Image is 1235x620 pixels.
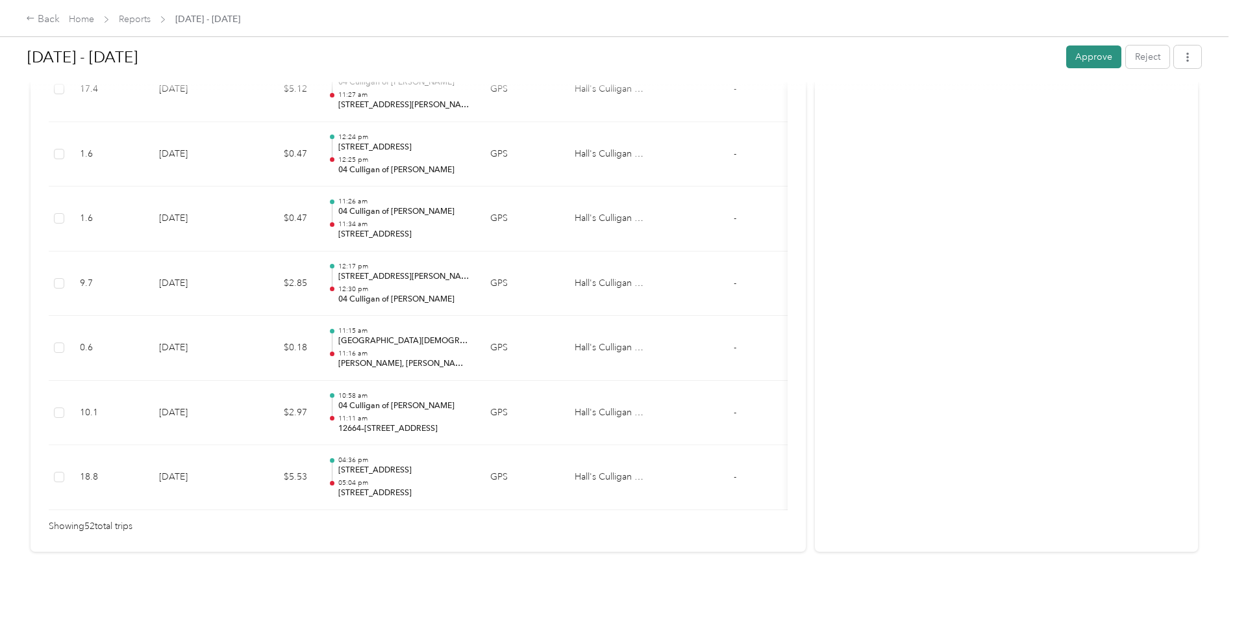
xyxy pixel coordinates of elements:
td: 1.6 [69,122,149,187]
p: 04 Culligan of [PERSON_NAME] [338,164,469,176]
p: 05:04 pm [338,478,469,487]
p: 04 Culligan of [PERSON_NAME] [338,400,469,412]
td: $0.47 [240,187,318,252]
td: GPS [480,445,564,510]
div: Back [26,12,60,27]
td: Hall's Culligan Water [564,381,662,446]
p: 11:16 am [338,349,469,358]
p: [STREET_ADDRESS] [338,142,469,153]
p: 12:17 pm [338,262,469,271]
td: [DATE] [149,316,240,381]
p: 11:11 am [338,414,469,423]
td: GPS [480,187,564,252]
span: - [734,471,736,482]
td: [DATE] [149,187,240,252]
h1: Aug 1 - 31, 2025 [27,42,1057,73]
span: - [734,342,736,353]
p: 12664–[STREET_ADDRESS] [338,423,469,435]
p: [STREET_ADDRESS] [338,487,469,499]
p: 04:36 pm [338,456,469,465]
td: Hall's Culligan Water [564,445,662,510]
td: $5.53 [240,445,318,510]
p: 12:24 pm [338,133,469,142]
td: GPS [480,381,564,446]
td: 9.7 [69,252,149,316]
td: GPS [480,122,564,187]
a: Home [69,14,94,25]
td: $2.97 [240,381,318,446]
span: - [734,148,736,159]
td: $0.47 [240,122,318,187]
td: [DATE] [149,381,240,446]
span: - [734,213,736,224]
p: 11:27 am [338,90,469,99]
p: [GEOGRAPHIC_DATA][DEMOGRAPHIC_DATA], [GEOGRAPHIC_DATA][US_STATE], [GEOGRAPHIC_DATA] [338,335,469,347]
p: [STREET_ADDRESS] [338,229,469,240]
span: - [734,407,736,418]
p: 04 Culligan of [PERSON_NAME] [338,206,469,218]
td: [DATE] [149,445,240,510]
td: $2.85 [240,252,318,316]
td: [DATE] [149,122,240,187]
td: GPS [480,252,564,316]
p: 10:58 am [338,391,469,400]
td: 1.6 [69,187,149,252]
td: [DATE] [149,252,240,316]
p: 11:34 am [338,220,469,229]
p: [STREET_ADDRESS][PERSON_NAME] [338,271,469,283]
td: Hall's Culligan Water [564,187,662,252]
p: 11:26 am [338,197,469,206]
span: - [734,278,736,289]
button: Reject [1126,45,1169,68]
p: 12:30 pm [338,285,469,294]
p: 04 Culligan of [PERSON_NAME] [338,294,469,305]
p: [STREET_ADDRESS][PERSON_NAME] [338,99,469,111]
p: [PERSON_NAME], [PERSON_NAME], [GEOGRAPHIC_DATA], [US_STATE], 64840, [GEOGRAPHIC_DATA] [338,358,469,370]
span: [DATE] - [DATE] [175,12,240,26]
a: Reports [119,14,151,25]
td: $0.18 [240,316,318,381]
td: Hall's Culligan Water [564,122,662,187]
td: GPS [480,316,564,381]
td: 0.6 [69,316,149,381]
td: Hall's Culligan Water [564,252,662,316]
p: 12:25 pm [338,155,469,164]
td: Hall's Culligan Water [564,316,662,381]
iframe: Everlance-gr Chat Button Frame [1162,547,1235,620]
p: [STREET_ADDRESS] [338,465,469,476]
button: Approve [1066,45,1121,68]
p: 11:15 am [338,326,469,335]
td: 18.8 [69,445,149,510]
td: 10.1 [69,381,149,446]
span: Showing 52 total trips [49,519,132,534]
